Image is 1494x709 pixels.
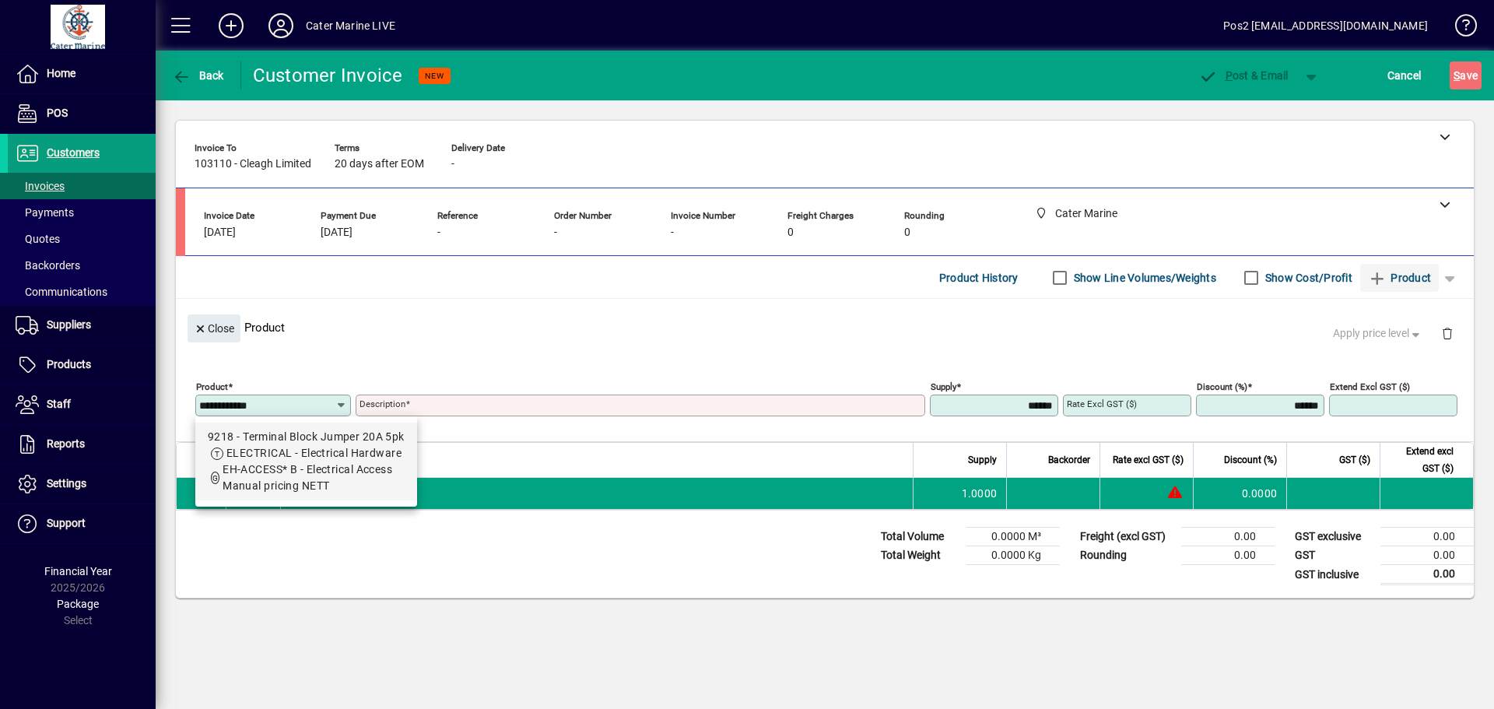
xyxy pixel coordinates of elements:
a: Invoices [8,173,156,199]
span: NEW [425,71,444,81]
button: Close [188,314,240,342]
a: Support [8,504,156,543]
td: Total Volume [873,528,966,546]
span: Settings [47,477,86,490]
span: ELECTRICAL - Electrical Hardware [226,447,402,459]
span: Backorder [1048,451,1090,469]
td: 0.0000 [1193,478,1286,509]
span: [DATE] [204,226,236,239]
span: Close [194,316,234,342]
button: Apply price level [1327,320,1429,348]
div: 9218 - Terminal Block Jumper 20A 5pk [208,429,405,445]
a: Quotes [8,226,156,252]
span: - [554,226,557,239]
button: Back [168,61,228,90]
label: Show Cost/Profit [1262,270,1352,286]
a: Staff [8,385,156,424]
span: Support [47,517,86,529]
td: GST inclusive [1287,565,1380,584]
span: Customers [47,146,100,159]
td: 0.0000 Kg [966,546,1060,565]
span: Reports [47,437,85,450]
span: - [451,158,454,170]
span: POS [47,107,68,119]
a: Home [8,54,156,93]
span: Home [47,67,75,79]
span: P [1226,69,1233,82]
span: Quotes [16,233,60,245]
td: 0.00 [1380,528,1474,546]
div: Pos2 [EMAIL_ADDRESS][DOMAIN_NAME] [1223,13,1428,38]
span: Extend excl GST ($) [1390,443,1454,477]
span: 20 days after EOM [335,158,424,170]
mat-label: Extend excl GST ($) [1330,381,1410,392]
span: 0 [904,226,910,239]
a: Communications [8,279,156,305]
app-page-header-button: Back [156,61,241,90]
span: Invoices [16,180,65,192]
span: Back [172,69,224,82]
a: Payments [8,199,156,226]
span: Package [57,598,99,610]
a: Settings [8,465,156,504]
button: Profile [256,12,306,40]
span: Payments [16,206,74,219]
span: EH-ACCESS* B - Electrical Access Manual pricing NETT [223,463,392,492]
button: Cancel [1384,61,1426,90]
span: GST ($) [1339,451,1370,469]
span: [DATE] [321,226,352,239]
td: GST exclusive [1287,528,1380,546]
mat-label: Discount (%) [1197,381,1247,392]
button: Product History [933,264,1025,292]
a: Knowledge Base [1443,3,1475,54]
span: - [437,226,440,239]
a: Products [8,346,156,384]
a: Backorders [8,252,156,279]
span: Product History [939,265,1019,290]
span: Staff [47,398,71,410]
span: S [1454,69,1460,82]
mat-label: Supply [931,381,956,392]
span: 0 [787,226,794,239]
a: POS [8,94,156,133]
mat-label: Description [359,398,405,409]
td: 0.0000 M³ [966,528,1060,546]
span: Products [47,358,91,370]
div: Product [176,299,1474,356]
span: 103110 - Cleagh Limited [195,158,311,170]
span: 1.0000 [962,486,998,501]
div: Cater Marine LIVE [306,13,395,38]
mat-label: Rate excl GST ($) [1067,398,1137,409]
td: Total Weight [873,546,966,565]
app-page-header-button: Close [184,321,244,335]
span: ost & Email [1198,69,1289,82]
mat-option: 9218 - Terminal Block Jumper 20A 5pk [195,423,417,500]
label: Show Line Volumes/Weights [1071,270,1216,286]
span: Financial Year [44,565,112,577]
span: - [671,226,674,239]
span: Supply [968,451,997,469]
span: Suppliers [47,318,91,331]
a: Suppliers [8,306,156,345]
td: 0.00 [1181,528,1275,546]
span: Discount (%) [1224,451,1277,469]
button: Delete [1429,314,1466,352]
button: Add [206,12,256,40]
span: Communications [16,286,107,298]
td: GST [1287,546,1380,565]
td: Rounding [1072,546,1181,565]
span: Backorders [16,259,80,272]
span: Apply price level [1333,325,1423,342]
td: Freight (excl GST) [1072,528,1181,546]
button: Post & Email [1191,61,1296,90]
a: Reports [8,425,156,464]
button: Save [1450,61,1482,90]
app-page-header-button: Delete [1429,326,1466,340]
mat-label: Product [196,381,228,392]
span: Cancel [1387,63,1422,88]
td: 0.00 [1380,546,1474,565]
span: ave [1454,63,1478,88]
div: Customer Invoice [253,63,403,88]
td: 0.00 [1181,546,1275,565]
td: 0.00 [1380,565,1474,584]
